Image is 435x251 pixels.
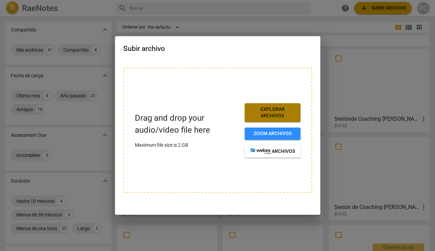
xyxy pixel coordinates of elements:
[250,148,295,155] span: archivos
[123,44,312,53] h2: Subir archivo
[245,128,300,140] button: Zoom archivos
[245,103,300,122] button: Explorar archivos
[135,112,239,136] p: Drag and drop your audio/video file here
[135,142,239,149] p: Maximum file size is 2 GB
[245,145,300,158] button: archivos
[250,130,295,137] span: Zoom archivos
[250,106,295,119] span: Explorar archivos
